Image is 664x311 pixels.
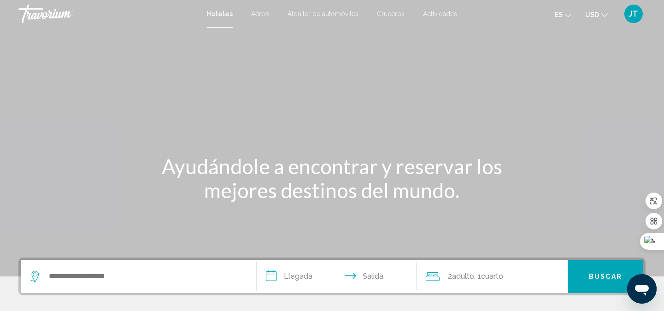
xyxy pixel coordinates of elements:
[555,11,563,18] span: es
[481,272,503,281] span: Cuarto
[629,9,639,18] span: JT
[257,260,417,293] button: Check in and out dates
[452,272,474,281] span: Adulto
[207,10,233,18] a: Hoteles
[474,270,503,283] span: , 1
[21,260,643,293] div: Search widget
[555,8,571,21] button: Change language
[423,10,458,18] a: Actividades
[568,260,643,293] button: Buscar
[18,5,198,23] a: Travorium
[622,4,646,23] button: User Menu
[627,274,657,304] iframe: Botón para iniciar la ventana de mensajería
[288,10,359,18] a: Alquiler de automóviles
[585,8,608,21] button: Change currency
[377,10,405,18] a: Cruceros
[585,11,599,18] span: USD
[448,270,474,283] span: 2
[159,154,505,202] h1: Ayudándole a encontrar y reservar los mejores destinos del mundo.
[252,10,270,18] a: Aéreo
[589,273,622,281] span: Buscar
[417,260,568,293] button: Travelers: 2 adults, 0 children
